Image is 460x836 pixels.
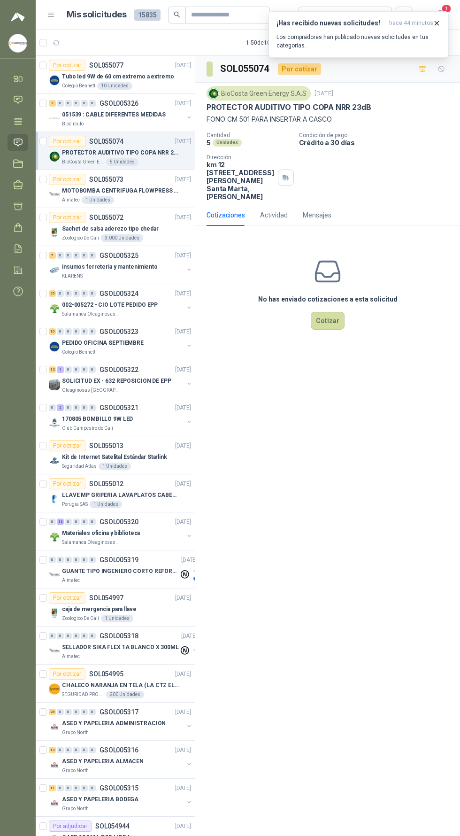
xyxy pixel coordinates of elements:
[49,75,60,86] img: Company Logo
[81,100,88,107] div: 0
[49,821,92,832] div: Por adjudicar
[82,196,114,204] div: 1 Unidades
[49,630,199,660] a: 0 0 0 0 0 0 GSOL005318[DATE] Company LogoSELLADOR SIKA FLEX 1A BLANCO X 300MLAlmatec
[62,234,99,242] p: Zoologico De Cali
[57,328,64,335] div: 0
[49,136,85,147] div: Por cotizar
[57,100,64,107] div: 0
[49,290,56,297] div: 25
[62,415,133,424] p: 170805 BOMBILLO 9W LED
[49,326,193,356] a: 10 0 0 0 0 0 GSOL005323[DATE] Company LogoPEDIDO OFICINA SEPTIEMBREColegio Bennett
[49,379,60,390] img: Company Logo
[73,366,80,373] div: 0
[299,132,456,139] p: Condición de pago
[175,708,191,717] p: [DATE]
[62,377,171,386] p: SOLICITUD EX - 632 REPOSICION DE EPP
[62,272,83,280] p: KLARENS
[100,709,138,715] p: GSOL005317
[62,425,113,432] p: Club Campestre de Cali
[89,747,96,753] div: 0
[57,290,64,297] div: 0
[65,709,72,715] div: 0
[73,747,80,753] div: 0
[65,328,72,335] div: 0
[49,113,60,124] img: Company Logo
[175,289,191,298] p: [DATE]
[100,252,138,259] p: GSOL005325
[67,8,127,22] h1: Mis solicitudes
[49,404,56,411] div: 0
[65,747,72,753] div: 0
[36,436,195,474] a: Por cotizarSOL055013[DATE] Company LogoKit de Internet Satelital Estándar StarlinkSeguridad Atlas...
[101,615,133,622] div: 1 Unidades
[100,404,138,411] p: GSOL005321
[100,328,138,335] p: GSOL005323
[49,797,60,809] img: Company Logo
[89,785,96,791] div: 0
[65,557,72,563] div: 0
[62,463,97,470] p: Seguridad Atlas
[49,706,193,736] a: 26 0 0 0 0 0 GSOL005317[DATE] Company LogoASEO Y PAPELERIA ADMINISTRACIONGrupo North
[207,139,211,147] p: 5
[49,516,193,546] a: 0 13 0 0 0 0 GSOL005320[DATE] Company LogoMateriales oficina y bibliotecaSalamanca Oleaginosas SAS
[100,290,138,297] p: GSOL005324
[175,137,191,146] p: [DATE]
[49,250,193,280] a: 7 0 0 0 0 0 GSOL005325[DATE] Company Logoinsumos ferreteria y mantenimientoKLARENS
[175,670,191,679] p: [DATE]
[101,234,143,242] div: 3.000 Unidades
[258,294,398,304] h3: No has enviado cotizaciones a esta solicitud
[36,132,195,170] a: Por cotizarSOL055074[DATE] Company LogoPROTECTOR AUDITIVO TIPO COPA NRR 23dBBioCosta Green Energy...
[49,455,60,466] img: Company Logo
[9,34,27,52] img: Company Logo
[81,252,88,259] div: 0
[106,158,138,166] div: 5 Unidades
[62,491,179,500] p: LLAVE MP GRIFERIA LAVAPLATOS CABEZA EXTRAIBLE
[73,328,80,335] div: 0
[81,785,88,791] div: 0
[49,554,199,584] a: 0 0 0 0 0 0 GSOL005319[DATE] Company LogoGUANTE TIPO INGENIERO CORTO REFORZADOAlmatec
[81,290,88,297] div: 0
[62,387,121,394] p: Oleaginosas [GEOGRAPHIC_DATA][PERSON_NAME]
[89,328,96,335] div: 0
[49,607,60,619] img: Company Logo
[62,110,166,119] p: 051539 : CABLE DIFERENTES MEDIDAS
[246,35,310,50] div: 1 - 50 de 10303
[62,577,80,584] p: Almatec
[49,747,56,753] div: 13
[175,594,191,603] p: [DATE]
[175,403,191,412] p: [DATE]
[62,729,89,736] p: Grupo North
[62,301,158,310] p: 002-005272 - CIO LOTE PEDIDO EPP
[62,196,80,204] p: Almatec
[278,63,321,75] div: Por cotizar
[62,310,121,318] p: Salamanca Oleaginosas SAS
[49,759,60,771] img: Company Logo
[62,529,140,538] p: Materiales oficina y biblioteca
[100,747,138,753] p: GSOL005316
[49,440,85,451] div: Por cotizar
[62,767,89,774] p: Grupo North
[175,784,191,793] p: [DATE]
[181,556,197,565] p: [DATE]
[49,402,193,432] a: 0 2 0 0 0 0 GSOL005321[DATE] Company Logo170805 BOMBILLO 9W LEDClub Campestre de Cali
[36,665,195,703] a: Por cotizarSOL054995[DATE] Company LogoCHALECO NARANJA EN TELA (LA CTZ ELEGIDA DEBE ENVIAR MUESTR...
[62,120,84,128] p: Biocirculo
[81,366,88,373] div: 0
[57,252,64,259] div: 0
[62,82,95,90] p: Colegio Bennett
[81,557,88,563] div: 0
[49,100,56,107] div: 2
[268,11,449,58] button: ¡Has recibido nuevas solicitudes!hace 44 minutos Los compradores han publicado nuevas solicitudes...
[276,19,385,27] h3: ¡Has recibido nuevas solicitudes!
[81,519,88,525] div: 0
[62,148,179,157] p: PROTECTOR AUDITIVO TIPO COPA NRR 23dB
[62,757,144,766] p: ASEO Y PAPELERIA ALMACEN
[207,161,274,201] p: km 12 [STREET_ADDRESS][PERSON_NAME] Santa Marta , [PERSON_NAME]
[49,288,193,318] a: 25 0 0 0 0 0 GSOL005324[DATE] Company Logo002-005272 - CIO LOTE PEDIDO EPPSalamanca Oleaginosas SAS
[100,557,138,563] p: GSOL005319
[49,212,85,223] div: Por cotizar
[11,11,25,23] img: Logo peakr
[65,785,72,791] div: 0
[49,174,85,185] div: Por cotizar
[299,139,456,147] p: Crédito a 30 días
